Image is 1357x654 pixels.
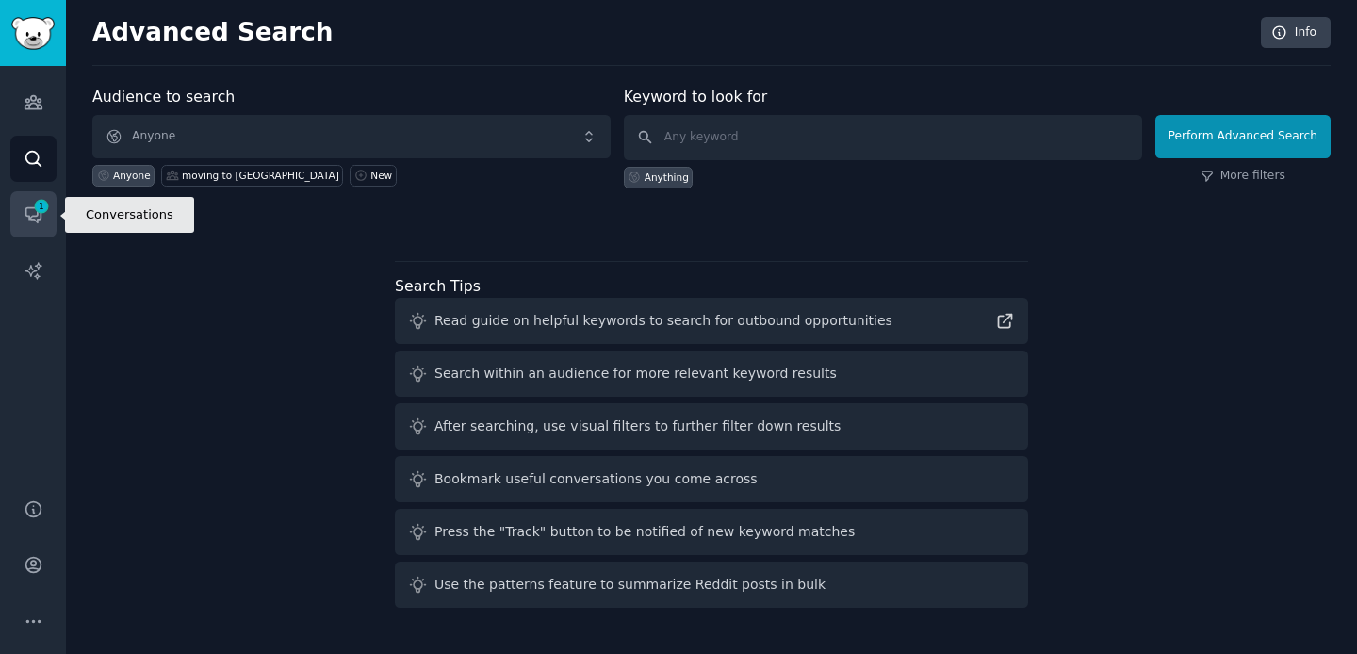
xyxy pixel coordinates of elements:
[370,169,392,182] div: New
[33,200,50,213] span: 1
[1261,17,1331,49] a: Info
[11,17,55,50] img: GummySearch logo
[10,191,57,237] a: 1
[1201,168,1285,185] a: More filters
[113,169,151,182] div: Anyone
[395,277,481,295] label: Search Tips
[434,469,758,489] div: Bookmark useful conversations you come across
[434,522,855,542] div: Press the "Track" button to be notified of new keyword matches
[645,171,689,184] div: Anything
[434,575,826,595] div: Use the patterns feature to summarize Reddit posts in bulk
[434,364,837,384] div: Search within an audience for more relevant keyword results
[434,417,841,436] div: After searching, use visual filters to further filter down results
[624,88,768,106] label: Keyword to look for
[434,311,892,331] div: Read guide on helpful keywords to search for outbound opportunities
[350,165,396,187] a: New
[624,115,1142,160] input: Any keyword
[182,169,339,182] div: moving to [GEOGRAPHIC_DATA]
[1155,115,1331,158] button: Perform Advanced Search
[92,115,611,158] button: Anyone
[92,88,235,106] label: Audience to search
[92,18,1251,48] h2: Advanced Search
